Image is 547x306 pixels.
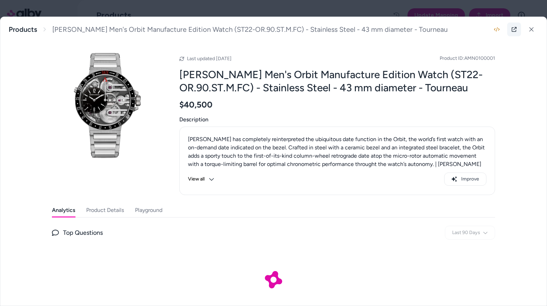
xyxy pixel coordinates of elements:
button: Product Details [86,203,124,217]
span: $40,500 [179,100,213,110]
a: Products [9,25,37,34]
h2: [PERSON_NAME] Men's Orbit Manufacture Edition Watch (ST22-OR.90.ST.M.FC) - Stainless Steel - 43 m... [179,68,495,94]
p: [PERSON_NAME] has completely reinterpreted the ubiquitous date function in the Orbit, the world’s... [188,135,486,177]
span: [PERSON_NAME] Men's Orbit Manufacture Edition Watch (ST22-OR.90.ST.M.FC) - Stainless Steel - 43 m... [52,25,448,34]
span: Last updated [DATE] [187,56,232,62]
nav: breadcrumb [9,25,448,34]
span: Top Questions [63,228,103,238]
span: Product ID: AMN0100001 [440,55,495,62]
button: Analytics [52,203,75,217]
button: Improve [444,173,486,186]
span: Description [179,115,495,124]
button: Playground [135,203,162,217]
img: st22-or.90.stmfc-armin-strom-orbit-manufacture-edition-amn0100001.png [52,50,163,161]
button: View all [188,173,214,186]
